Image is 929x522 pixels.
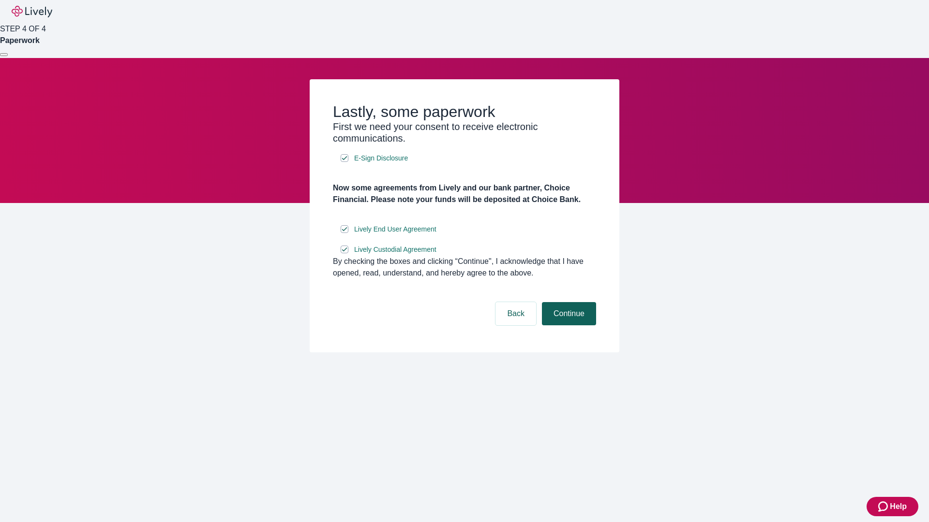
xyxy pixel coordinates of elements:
span: E-Sign Disclosure [354,153,408,163]
a: e-sign disclosure document [352,223,438,235]
a: e-sign disclosure document [352,152,410,164]
div: By checking the boxes and clicking “Continue", I acknowledge that I have opened, read, understand... [333,256,596,279]
h2: Lastly, some paperwork [333,102,596,121]
img: Lively [12,6,52,17]
span: Lively End User Agreement [354,224,436,234]
button: Zendesk support iconHelp [867,497,918,516]
svg: Zendesk support icon [878,501,890,512]
a: e-sign disclosure document [352,244,438,256]
span: Help [890,501,907,512]
button: Continue [542,302,596,325]
span: Lively Custodial Agreement [354,245,436,255]
h3: First we need your consent to receive electronic communications. [333,121,596,144]
button: Back [495,302,536,325]
h4: Now some agreements from Lively and our bank partner, Choice Financial. Please note your funds wi... [333,182,596,205]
